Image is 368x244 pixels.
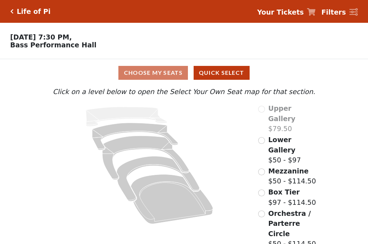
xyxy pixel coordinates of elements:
[268,166,316,186] label: $50 - $114.50
[257,8,304,16] strong: Your Tickets
[268,209,311,238] span: Orchestra / Parterre Circle
[92,123,178,150] path: Lower Gallery - Seats Available: 167
[51,87,317,97] p: Click on a level below to open the Select Your Own Seat map for that section.
[268,136,295,154] span: Lower Gallery
[268,103,317,134] label: $79.50
[268,104,295,123] span: Upper Gallery
[321,8,346,16] strong: Filters
[131,175,213,224] path: Orchestra / Parterre Circle - Seats Available: 35
[86,107,167,126] path: Upper Gallery - Seats Available: 0
[10,9,14,14] a: Click here to go back to filters
[321,7,358,17] a: Filters
[268,188,300,196] span: Box Tier
[194,66,250,80] button: Quick Select
[257,7,316,17] a: Your Tickets
[268,187,316,207] label: $97 - $114.50
[17,7,51,16] h5: Life of Pi
[268,135,317,165] label: $50 - $97
[268,167,308,175] span: Mezzanine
